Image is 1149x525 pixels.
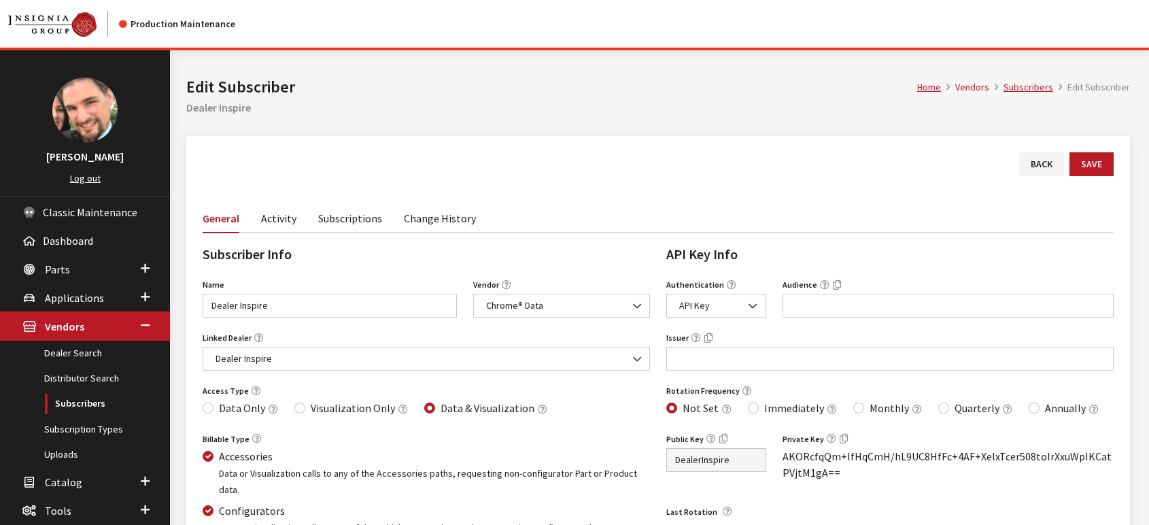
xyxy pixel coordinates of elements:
a: Change History [404,203,476,232]
label: Private Key [783,433,824,445]
a: Log out [70,172,101,184]
label: Data & Visualization [441,400,534,416]
span: Dealer Inspire [211,352,641,366]
label: Vendor [473,279,499,291]
label: Monthly [870,400,909,416]
div: Production Maintenance [119,17,235,31]
span: Applications [45,291,104,305]
a: Home [917,81,941,93]
button: Copy the "Public Key" to the clipboard [719,431,728,447]
li: Vendors [941,80,989,95]
label: Linked Dealer [203,332,252,344]
button: Copy the "Private Key" to the clipboard [839,431,848,447]
label: Visualization Only [311,400,395,416]
span: AKORcfqQm+lfHqCmH/hL9UC8HfFc+4AF+XelxTcer508toIrXxuWpIKCatPVjtM1gA== [783,450,1112,479]
label: Access Type [203,385,249,397]
a: Activity [261,203,296,232]
a: Subscriptions [318,203,382,232]
small: Data or Visualization calls to any of the Accessories paths, requesting non-configurator Part or ... [219,467,637,496]
span: Chrome® Data [482,299,641,313]
label: Annually [1045,400,1086,416]
a: Back [1019,152,1064,176]
label: Immediately [764,400,824,416]
label: Name [203,279,224,291]
label: Quarterly [955,400,999,416]
label: Accessories [219,448,273,464]
h3: [PERSON_NAME] [14,148,156,165]
label: Rotation Frequency [666,385,740,397]
span: Dashboard [43,234,93,248]
button: Save [1069,152,1114,176]
label: Issuer [666,332,689,344]
label: Public Key [666,433,704,445]
span: API Key [666,294,766,318]
img: Jason Ludwig [52,78,118,143]
h2: API Key Info [666,244,1114,265]
span: Chrome® Data [473,294,650,318]
button: Copy the "Audience" to the clipboard [832,277,842,293]
h1: Edit Subscriber [186,75,917,99]
a: General [203,203,239,233]
a: Subscribers [1004,81,1053,93]
li: Edit Subscriber [1053,80,1130,95]
span: Dealer Inspire [203,347,650,371]
span: Tools [45,504,71,518]
h2: Dealer Inspire [186,99,1130,116]
label: Configurators [219,503,285,519]
label: Last Rotation [666,506,720,518]
span: Parts [45,262,70,276]
span: API Key [675,299,757,313]
button: Copy the "Issuer" to the clipboard [704,331,713,346]
label: Data Only [219,400,265,416]
label: Authentication [666,279,724,291]
span: Catalog [45,475,82,489]
h2: Subscriber Info [203,244,650,265]
a: Insignia Group logo [8,11,119,37]
span: Classic Maintenance [43,205,137,219]
img: Catalog Maintenance [8,12,97,37]
label: Not Set [683,400,719,416]
label: Audience [783,279,817,291]
span: Vendors [45,320,84,334]
label: Billable Type [203,433,250,445]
